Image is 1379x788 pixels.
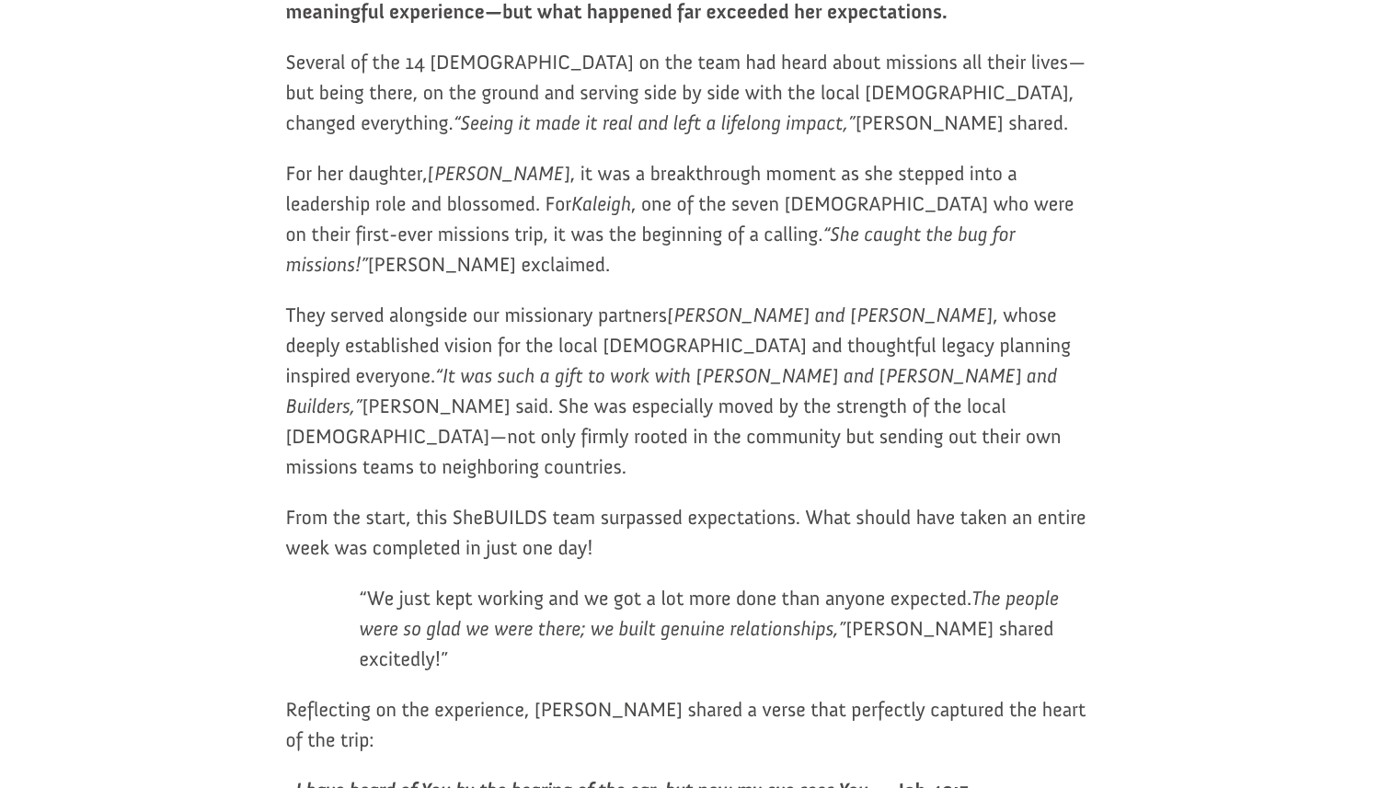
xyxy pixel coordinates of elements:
[428,161,570,186] span: [PERSON_NAME]
[286,394,1062,479] span: [PERSON_NAME] said. She was especially moved by the strength of the local [DEMOGRAPHIC_DATA]—not ...
[33,18,253,55] div: [PERSON_NAME] donated $25
[260,37,342,70] button: Donate
[571,191,631,216] span: Kaleigh
[33,39,48,53] img: emoji heart
[360,586,972,611] span: “We just kept working and we got a lot more done than anyone expected.
[286,303,1071,388] span: , whose deeply established vision for the local [DEMOGRAPHIC_DATA] and thoughtful legacy planning...
[33,74,46,86] img: US.png
[856,110,1068,135] span: [PERSON_NAME] shared.
[286,303,667,327] span: They served alongside our missionary partners
[286,505,1086,560] span: From the start, this SheBUILDS team surpassed expectations. What should have taken an entire week...
[286,161,428,186] span: For her daughter,
[50,74,253,86] span: [GEOGRAPHIC_DATA] , [GEOGRAPHIC_DATA]
[667,303,993,327] span: [PERSON_NAME] and [PERSON_NAME]
[286,50,1086,135] span: Several of the 14 [DEMOGRAPHIC_DATA] on the team had heard about missions all their lives—but bei...
[286,161,1017,216] span: , it was a breakthrough moment as she stepped into a leadership role and blossomed. For
[286,697,1086,752] span: Reflecting on the experience, [PERSON_NAME] shared a verse that perfectly captured the heart of t...
[33,57,253,70] div: to
[286,191,1074,246] span: , one of the seven [DEMOGRAPHIC_DATA] who were on their first-ever missions trip, it was the begi...
[43,56,293,70] strong: [GEOGRAPHIC_DATA]: 700 Cities Training Center
[286,363,1058,418] span: “It was such a gift to work with [PERSON_NAME] and [PERSON_NAME] and Builders,”
[368,252,610,277] span: [PERSON_NAME] exclaimed.
[454,110,856,135] span: “Seeing it made it real and left a lifelong impact,”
